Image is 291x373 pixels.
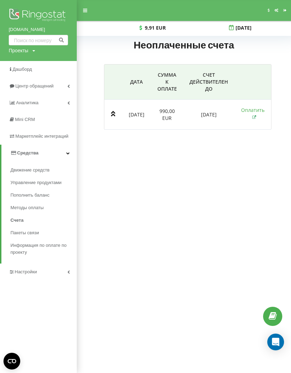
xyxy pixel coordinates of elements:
[10,227,77,239] a: Пакеты связи
[1,145,77,161] a: Средства
[10,179,61,186] span: Управление продуктами
[10,217,23,224] span: Счета
[122,100,151,130] td: [DATE]
[15,83,53,89] span: Центр обращений
[241,107,264,122] a: Оплатить
[10,192,50,199] span: Пополнить баланс
[10,229,39,236] span: Пакеты связи
[10,167,50,174] span: Движение средств
[9,47,28,54] div: Проекты
[10,239,77,259] a: Информация по оплате по проекту
[84,38,284,54] h1: Неоплаченные счета
[3,353,20,370] button: Open CMP widget
[10,189,77,201] a: Пополнить баланс
[183,100,234,130] td: [DATE]
[15,134,68,139] span: Маркетплейс интеграций
[122,64,151,100] th: Дата
[183,64,234,100] th: СЧЕТ ДЕЙСТВИТЕЛЕН ДО
[236,24,252,31] strong: [DATE]
[10,204,44,211] span: Методы оплаты
[151,100,183,130] td: 990,00 EUR
[9,26,68,33] a: [DOMAIN_NAME]
[10,176,77,189] a: Управление продуктами
[13,67,32,72] span: Дашборд
[15,269,37,274] span: Настройки
[17,150,38,155] span: Средства
[267,334,284,350] div: Open Intercom Messenger
[9,7,68,24] img: Ringostat logo
[10,242,73,256] span: Информация по оплате по проекту
[9,35,68,45] input: Поиск по номеру
[10,201,77,214] a: Методы оплаты
[16,100,38,105] span: Аналитика
[145,24,166,31] strong: 9,91 EUR
[151,64,183,100] th: СУММА К ОПЛАТЕ
[15,117,35,122] span: Mini CRM
[10,164,77,176] a: Движение средств
[10,214,77,227] a: Счета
